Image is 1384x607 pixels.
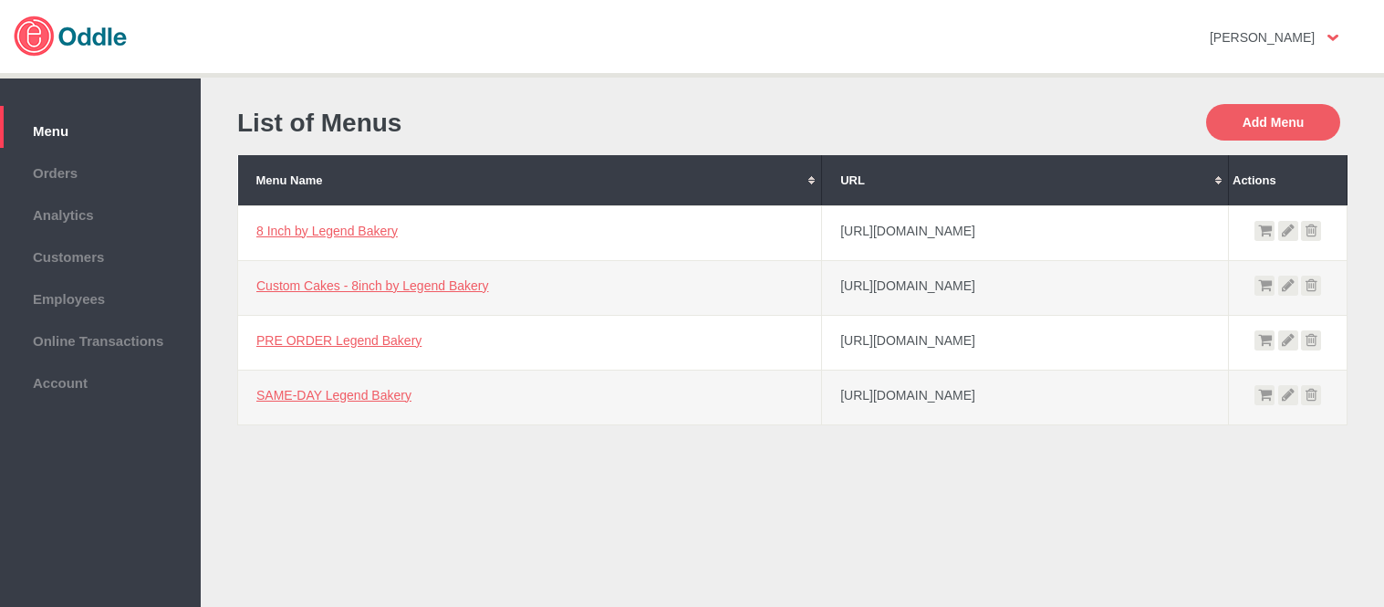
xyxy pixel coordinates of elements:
td: [URL][DOMAIN_NAME] [822,205,1229,260]
span: Menu [9,119,192,139]
span: Employees [9,287,192,307]
a: PRE ORDER Legend Bakery [256,333,421,348]
th: Menu Name: No sort applied, activate to apply an ascending sort [238,155,822,205]
th: Actions: No sort applied, sorting is disabled [1229,155,1348,205]
button: Add Menu [1206,104,1340,141]
span: Customers [9,245,192,265]
span: Account [9,371,192,391]
td: [URL][DOMAIN_NAME] [822,370,1229,424]
h1: List of Menus [237,109,784,138]
span: Orders [9,161,192,181]
img: user-option-arrow.png [1327,35,1338,41]
a: 8 Inch by Legend Bakery [256,224,398,238]
a: SAME-DAY Legend Bakery [256,388,411,403]
span: Online Transactions [9,329,192,349]
div: Actions [1233,173,1343,187]
td: [URL][DOMAIN_NAME] [822,315,1229,370]
div: Menu Name [256,173,804,187]
td: [URL][DOMAIN_NAME] [822,260,1229,315]
div: URL [840,173,1210,187]
a: Custom Cakes - 8inch by Legend Bakery [256,278,488,293]
span: Analytics [9,203,192,223]
th: URL: No sort applied, activate to apply an ascending sort [822,155,1229,205]
strong: [PERSON_NAME] [1210,30,1315,45]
